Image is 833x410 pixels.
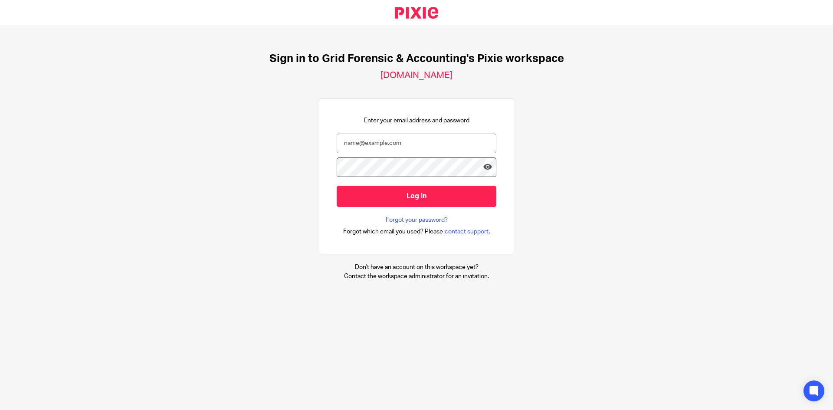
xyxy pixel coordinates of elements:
[380,70,453,81] h2: [DOMAIN_NAME]
[364,116,469,125] p: Enter your email address and password
[386,216,448,224] a: Forgot your password?
[337,134,496,153] input: name@example.com
[343,226,490,236] div: .
[344,272,489,281] p: Contact the workspace administrator for an invitation.
[337,186,496,207] input: Log in
[445,227,489,236] span: contact support
[344,263,489,272] p: Don't have an account on this workspace yet?
[269,52,564,66] h1: Sign in to Grid Forensic & Accounting's Pixie workspace
[343,227,443,236] span: Forgot which email you used? Please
